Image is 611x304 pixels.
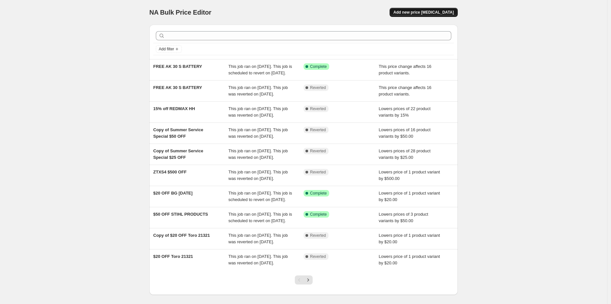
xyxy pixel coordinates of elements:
[393,10,454,15] span: Add new price [MEDICAL_DATA]
[229,254,288,265] span: This job ran on [DATE]. This job was reverted on [DATE].
[153,127,203,139] span: Copy of Summer Service Special $50 OFF
[229,127,288,139] span: This job ran on [DATE]. This job was reverted on [DATE].
[379,212,428,223] span: Lowers prices of 3 product variants by $50.00
[310,254,326,259] span: Reverted
[229,85,288,96] span: This job ran on [DATE]. This job was reverted on [DATE].
[310,170,326,175] span: Reverted
[229,170,288,181] span: This job ran on [DATE]. This job was reverted on [DATE].
[229,106,288,118] span: This job ran on [DATE]. This job was reverted on [DATE].
[153,148,203,160] span: Copy of Summer Service Special $25 OFF
[310,127,326,133] span: Reverted
[153,254,193,259] span: $20 OFF Toro 21321
[153,106,195,111] span: 15% off REDMAX HH
[379,254,440,265] span: Lowers price of 1 product variant by $20.00
[310,148,326,154] span: Reverted
[379,85,431,96] span: This price change affects 16 product variants.
[310,191,327,196] span: Complete
[229,233,288,244] span: This job ran on [DATE]. This job was reverted on [DATE].
[379,127,431,139] span: Lowers prices of 16 product variants by $50.00
[153,233,210,238] span: Copy of $20 OFF Toro 21321
[153,170,187,174] span: ZTXS4 $500 OFF
[310,85,326,90] span: Reverted
[153,64,202,69] span: FREE AK 30 S BATTERY
[310,64,327,69] span: Complete
[310,233,326,238] span: Reverted
[379,233,440,244] span: Lowers price of 1 product variant by $20.00
[229,148,288,160] span: This job ran on [DATE]. This job was reverted on [DATE].
[379,191,440,202] span: Lowers price of 1 product variant by $20.00
[379,148,431,160] span: Lowers prices of 28 product variants by $25.00
[390,8,458,17] button: Add new price [MEDICAL_DATA]
[379,106,431,118] span: Lowers prices of 22 product variants by 15%
[310,106,326,111] span: Reverted
[379,64,431,75] span: This price change affects 16 product variants.
[153,191,193,196] span: $20 OFF BG [DATE]
[229,191,292,202] span: This job ran on [DATE]. This job is scheduled to revert on [DATE].
[149,9,211,16] span: NA Bulk Price Editor
[159,46,174,52] span: Add filter
[156,45,182,53] button: Add filter
[229,64,292,75] span: This job ran on [DATE]. This job is scheduled to revert on [DATE].
[229,212,292,223] span: This job ran on [DATE]. This job is scheduled to revert on [DATE].
[295,275,313,285] nav: Pagination
[153,85,202,90] span: FREE AK 30 S BATTERY
[304,275,313,285] button: Next
[379,170,440,181] span: Lowers price of 1 product variant by $500.00
[310,212,327,217] span: Complete
[153,212,208,217] span: $50 OFF STIHL PRODUCTS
